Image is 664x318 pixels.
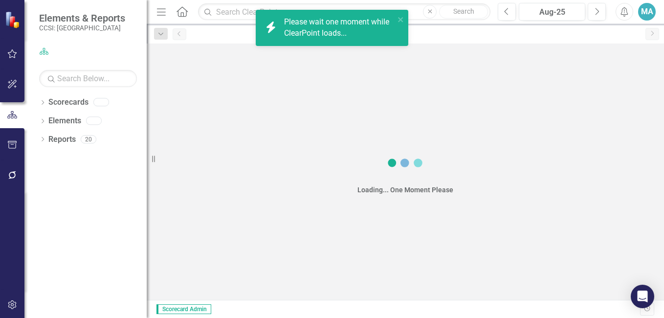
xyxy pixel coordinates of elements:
[638,3,656,21] button: MA
[453,7,474,15] span: Search
[398,14,404,25] button: close
[631,285,654,308] div: Open Intercom Messenger
[39,24,125,32] small: CCSI: [GEOGRAPHIC_DATA]
[519,3,585,21] button: Aug-25
[439,5,488,19] button: Search
[48,115,81,127] a: Elements
[48,97,89,108] a: Scorecards
[284,17,395,39] div: Please wait one moment while ClearPoint loads...
[48,134,76,145] a: Reports
[81,135,96,143] div: 20
[39,70,137,87] input: Search Below...
[522,6,582,18] div: Aug-25
[198,3,490,21] input: Search ClearPoint...
[39,12,125,24] span: Elements & Reports
[156,304,211,314] span: Scorecard Admin
[357,185,453,195] div: Loading... One Moment Please
[5,11,22,28] img: ClearPoint Strategy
